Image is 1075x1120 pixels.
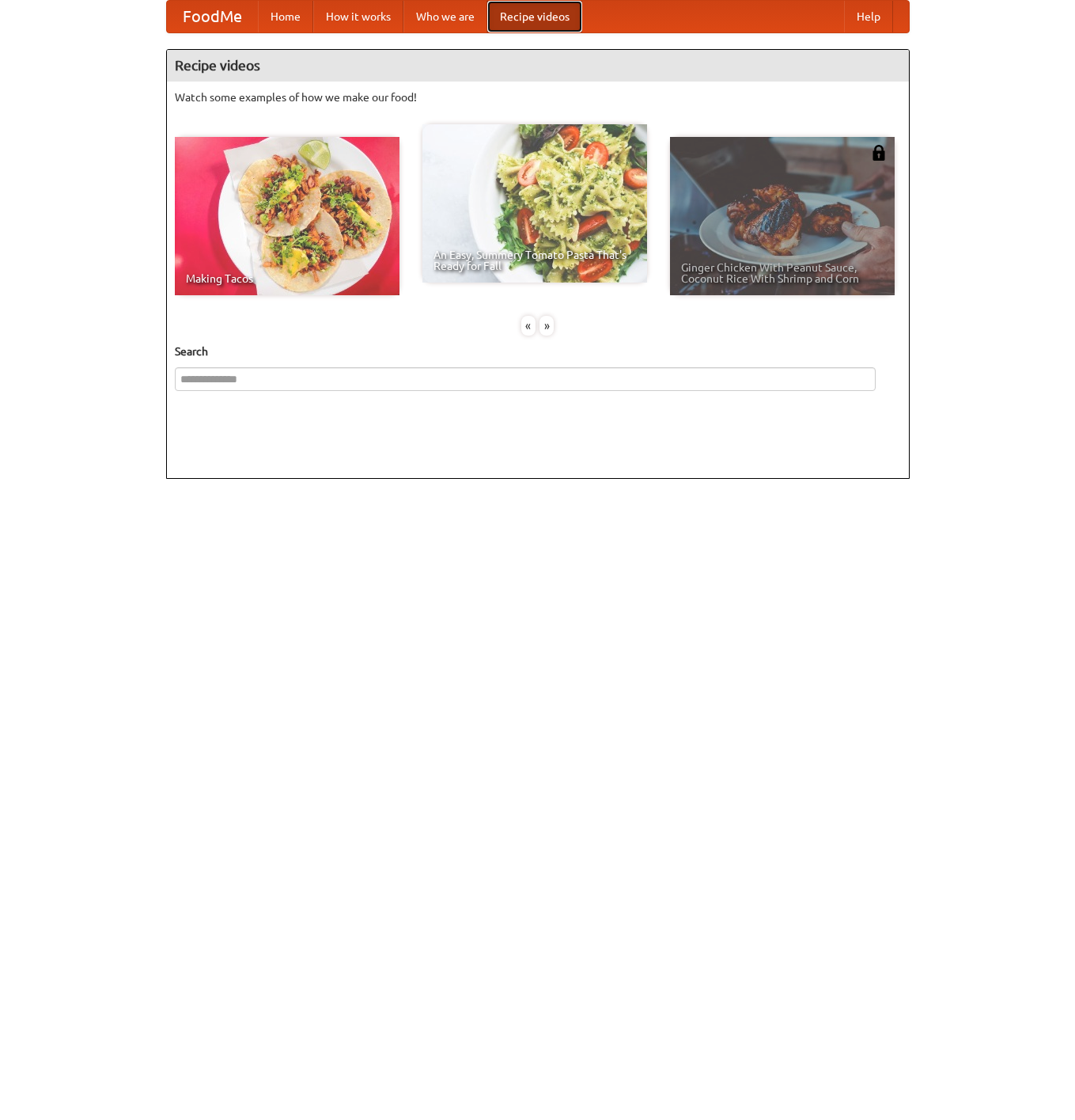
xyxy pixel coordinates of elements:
a: FoodMe [167,1,258,32]
a: How it works [313,1,403,32]
div: « [521,316,536,336]
a: Home [258,1,313,32]
span: Making Tacos [186,273,388,284]
p: Watch some examples of how we make our food! [175,89,901,105]
a: An Easy, Summery Tomato Pasta That's Ready for Fall [422,124,647,283]
h5: Search [175,344,901,359]
img: 483408.png [871,145,887,161]
span: An Easy, Summery Tomato Pasta That's Ready for Fall [433,249,636,271]
h4: Recipe videos [167,50,909,82]
a: Who we are [403,1,487,32]
a: Recipe videos [487,1,582,32]
a: Making Tacos [175,137,399,295]
div: » [539,316,554,336]
a: Help [844,1,893,32]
